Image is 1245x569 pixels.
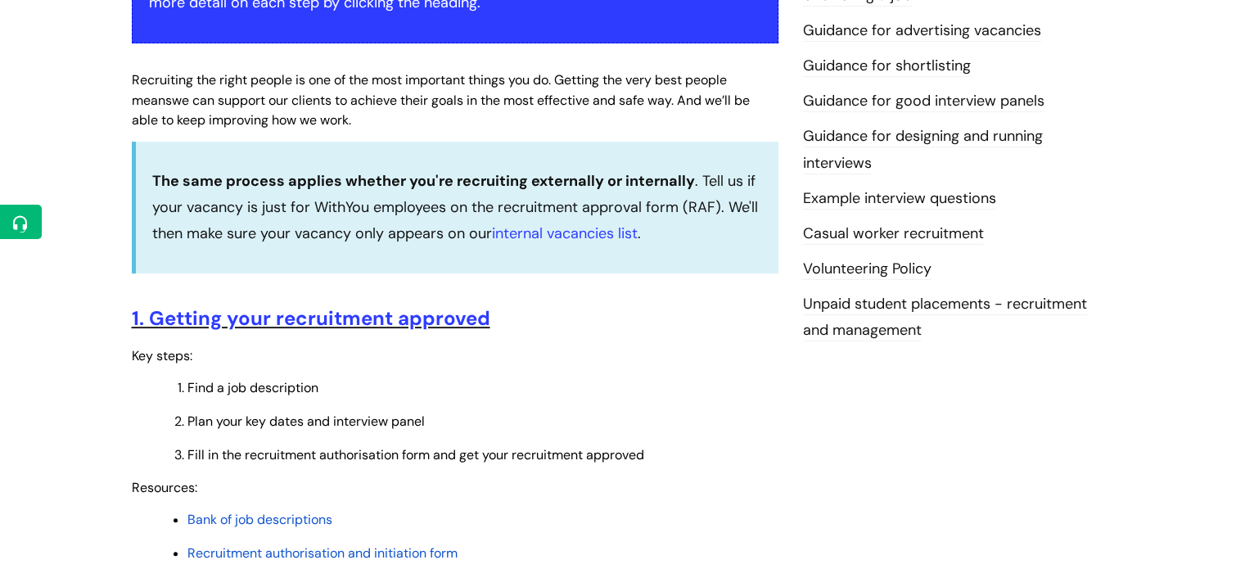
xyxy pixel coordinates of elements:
a: Guidance for shortlisting [803,56,971,77]
a: Casual worker recruitment [803,224,984,245]
span: Resources: [132,479,197,496]
a: 1. Getting your recruitment approved [132,305,490,331]
a: Guidance for good interview panels [803,91,1044,112]
a: Guidance for advertising vacancies [803,20,1041,42]
span: Fill in the recruitment authorisation form and get your recruitment approved [187,446,644,463]
span: Key steps: [132,347,192,364]
p: . Tell us if your vacancy is just for WithYou employees on the recruitment approval form (RAF). W... [152,168,762,247]
span: Recruiting the right people is one of the most important things you do. Getting the very best peo... [132,71,727,109]
a: Example interview questions [803,188,996,210]
span: Find a job description [187,379,318,396]
strong: The same process applies whether you're recruiting externally or internally [152,171,695,191]
a: Volunteering Policy [803,259,931,280]
span: we can support our clients to achieve their goals in the most effective and safe way. And we’ll b... [132,92,750,129]
a: Bank of job descriptions [187,511,332,528]
span: Plan your key dates and interview panel [187,413,425,430]
a: internal vacancies list [492,224,638,243]
a: Guidance for designing and running interviews [803,126,1043,174]
a: Recruitment authorisation and initiation form [187,544,458,562]
a: Unpaid student placements - recruitment and management [803,294,1087,341]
